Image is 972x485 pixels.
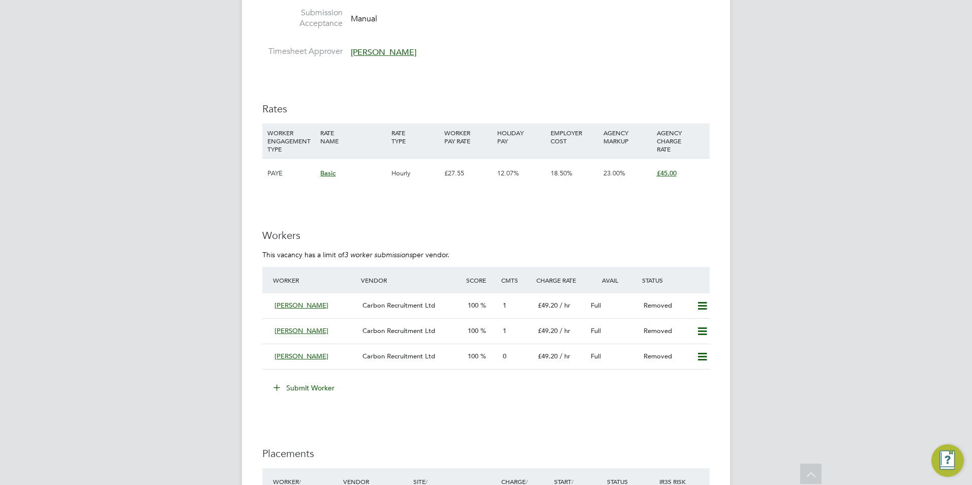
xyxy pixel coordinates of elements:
span: [PERSON_NAME] [275,352,328,360]
span: / hr [560,326,570,335]
span: £49.20 [538,301,558,310]
div: Worker [270,271,358,289]
div: Removed [640,348,692,365]
span: 23.00% [603,169,625,177]
div: AGENCY CHARGE RATE [654,124,707,158]
span: Full [591,326,601,335]
div: EMPLOYER COST [548,124,601,150]
div: £27.55 [442,159,495,188]
button: Engage Resource Center [931,444,964,477]
label: Timesheet Approver [262,46,343,57]
div: WORKER PAY RATE [442,124,495,150]
div: WORKER ENGAGEMENT TYPE [265,124,318,158]
span: 12.07% [497,169,519,177]
em: 3 worker submissions [344,250,412,259]
div: PAYE [265,159,318,188]
div: Hourly [389,159,442,188]
span: Carbon Recruitment Ltd [362,326,435,335]
div: Vendor [358,271,464,289]
div: Removed [640,297,692,314]
span: / hr [560,352,570,360]
div: Avail [587,271,640,289]
label: Submission Acceptance [262,8,343,29]
div: HOLIDAY PAY [495,124,548,150]
span: [PERSON_NAME] [275,301,328,310]
span: 100 [468,352,478,360]
span: 1 [503,326,506,335]
span: Basic [320,169,336,177]
div: Charge Rate [534,271,587,289]
div: RATE TYPE [389,124,442,150]
span: Full [591,301,601,310]
span: [PERSON_NAME] [351,47,416,57]
span: Full [591,352,601,360]
div: Score [464,271,499,289]
h3: Workers [262,229,710,242]
div: Cmts [499,271,534,289]
span: 100 [468,326,478,335]
div: RATE NAME [318,124,388,150]
div: AGENCY MARKUP [601,124,654,150]
span: 1 [503,301,506,310]
span: Carbon Recruitment Ltd [362,301,435,310]
span: £49.20 [538,352,558,360]
p: This vacancy has a limit of per vendor. [262,250,710,259]
span: 18.50% [551,169,572,177]
button: Submit Worker [266,380,343,396]
span: / hr [560,301,570,310]
div: Removed [640,323,692,340]
span: 100 [468,301,478,310]
span: Carbon Recruitment Ltd [362,352,435,360]
span: 0 [503,352,506,360]
span: Manual [351,14,377,24]
span: £45.00 [657,169,677,177]
span: £49.20 [538,326,558,335]
span: [PERSON_NAME] [275,326,328,335]
h3: Rates [262,102,710,115]
div: Status [640,271,710,289]
h3: Placements [262,447,710,460]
